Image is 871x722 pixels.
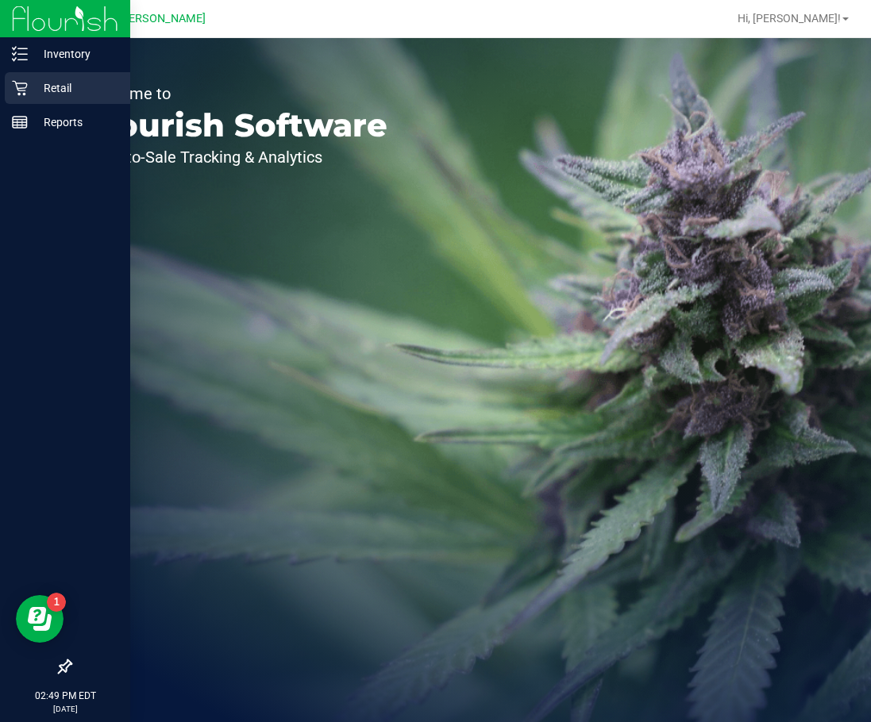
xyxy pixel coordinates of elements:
[86,86,387,102] p: Welcome to
[738,12,841,25] span: Hi, [PERSON_NAME]!
[12,114,28,130] inline-svg: Reports
[28,79,123,98] p: Retail
[16,595,64,643] iframe: Resource center
[28,44,123,63] p: Inventory
[7,703,123,715] p: [DATE]
[86,149,387,165] p: Seed-to-Sale Tracking & Analytics
[86,109,387,141] p: Flourish Software
[12,80,28,96] inline-svg: Retail
[28,113,123,132] p: Reports
[47,593,66,612] iframe: Resource center unread badge
[12,46,28,62] inline-svg: Inventory
[118,12,206,25] span: [PERSON_NAME]
[7,689,123,703] p: 02:49 PM EDT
